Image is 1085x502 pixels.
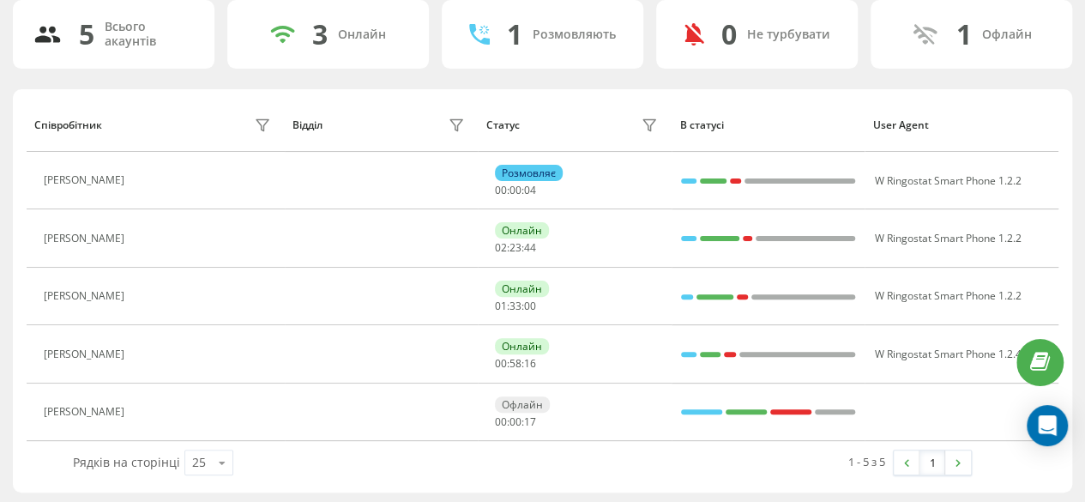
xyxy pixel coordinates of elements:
span: 00 [495,414,507,429]
div: 1 - 5 з 5 [848,453,885,470]
div: Статус [486,119,520,131]
div: Офлайн [495,396,550,413]
span: 44 [524,240,536,255]
span: 00 [524,299,536,313]
span: 02 [495,240,507,255]
div: Співробітник [34,119,102,131]
div: 3 [312,18,328,51]
span: W Ringostat Smart Phone 1.2.2 [874,288,1021,303]
span: 00 [495,356,507,371]
div: 25 [192,454,206,471]
div: Відділ [292,119,322,131]
span: W Ringostat Smart Phone 1.2.2 [874,173,1021,188]
div: В статусі [679,119,857,131]
span: 01 [495,299,507,313]
div: [PERSON_NAME] [44,406,129,418]
div: 0 [721,18,737,51]
div: 5 [79,18,94,51]
div: Онлайн [495,222,549,239]
span: 16 [524,356,536,371]
div: [PERSON_NAME] [44,174,129,186]
span: W Ringostat Smart Phone 1.2.4 [874,347,1021,361]
div: [PERSON_NAME] [44,290,129,302]
div: 1 [507,18,522,51]
div: Розмовляє [495,165,563,181]
div: Онлайн [495,281,549,297]
span: 58 [509,356,521,371]
div: : : [495,242,536,254]
span: 00 [509,414,521,429]
span: 23 [509,240,521,255]
div: : : [495,416,536,428]
div: Не турбувати [747,27,830,42]
div: User Agent [873,119,1051,131]
span: 00 [509,183,521,197]
div: Розмовляють [533,27,616,42]
div: : : [495,300,536,312]
div: : : [495,184,536,197]
span: W Ringostat Smart Phone 1.2.2 [874,231,1021,245]
div: : : [495,358,536,370]
span: 17 [524,414,536,429]
a: 1 [919,451,945,475]
div: [PERSON_NAME] [44,348,129,360]
div: Всього акаунтів [105,20,194,49]
div: 1 [956,18,972,51]
span: 00 [495,183,507,197]
span: 33 [509,299,521,313]
div: Open Intercom Messenger [1027,405,1068,446]
span: 04 [524,183,536,197]
div: [PERSON_NAME] [44,233,129,245]
span: Рядків на сторінці [73,454,180,470]
div: Офлайн [982,27,1032,42]
div: Онлайн [338,27,386,42]
div: Онлайн [495,338,549,354]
